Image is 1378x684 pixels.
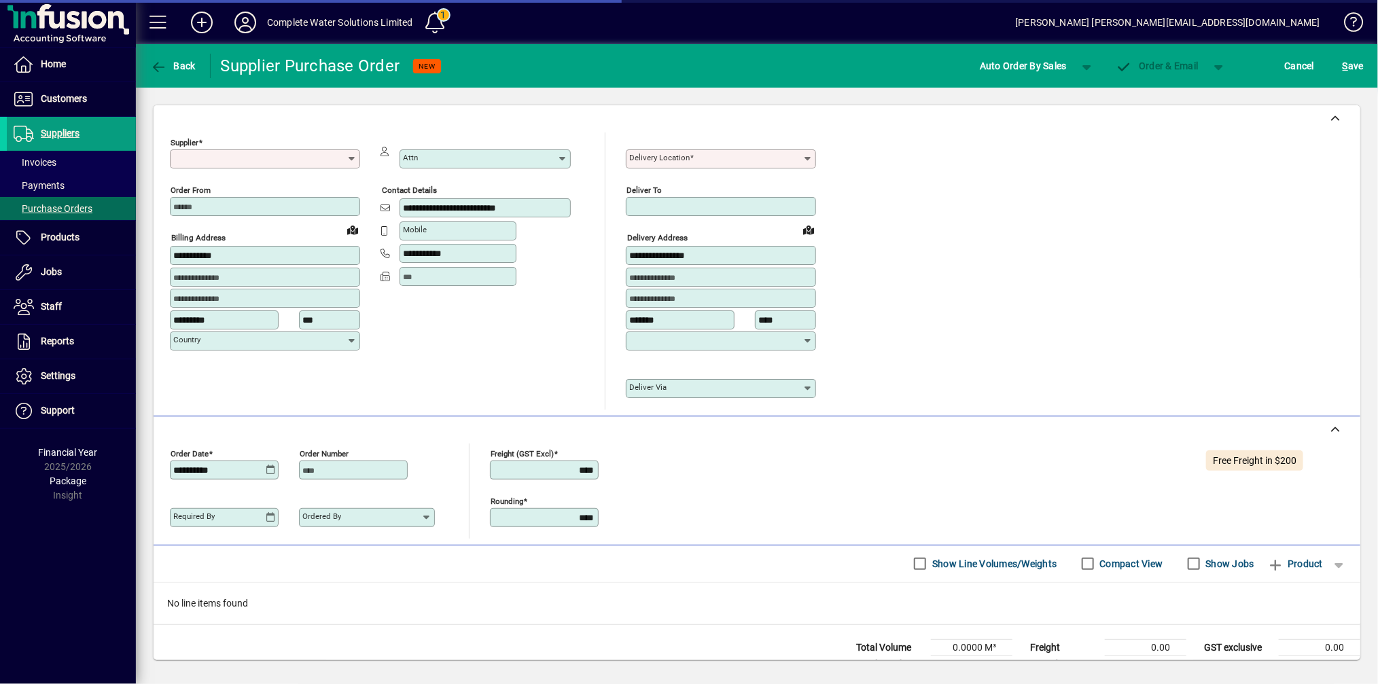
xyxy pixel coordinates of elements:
[171,185,211,195] mat-label: Order from
[1197,639,1279,655] td: GST exclusive
[7,48,136,82] a: Home
[7,394,136,428] a: Support
[1282,54,1318,78] button: Cancel
[300,448,349,458] mat-label: Order number
[1197,655,1279,672] td: GST
[50,475,86,486] span: Package
[41,301,62,312] span: Staff
[41,370,75,381] span: Settings
[980,55,1067,77] span: Auto Order By Sales
[1023,655,1105,672] td: Rounding
[973,54,1074,78] button: Auto Order By Sales
[491,448,554,458] mat-label: Freight (GST excl)
[1261,552,1330,576] button: Product
[136,54,211,78] app-page-header-button: Back
[403,225,427,234] mat-label: Mobile
[403,153,418,162] mat-label: Attn
[342,219,364,240] a: View on map
[150,60,196,71] span: Back
[1109,54,1205,78] button: Order & Email
[849,639,931,655] td: Total Volume
[7,325,136,359] a: Reports
[1343,55,1364,77] span: ave
[798,219,819,240] a: View on map
[1213,455,1296,466] span: Free Freight in $200
[41,336,74,346] span: Reports
[154,583,1360,624] div: No line items found
[7,151,136,174] a: Invoices
[147,54,199,78] button: Back
[221,55,400,77] div: Supplier Purchase Order
[7,359,136,393] a: Settings
[629,382,667,392] mat-label: Deliver via
[1279,639,1360,655] td: 0.00
[41,93,87,104] span: Customers
[1279,655,1360,672] td: 0.00
[7,221,136,255] a: Products
[173,511,215,521] mat-label: Required by
[1339,54,1367,78] button: Save
[7,174,136,197] a: Payments
[931,639,1012,655] td: 0.0000 M³
[7,82,136,116] a: Customers
[7,255,136,289] a: Jobs
[173,335,200,344] mat-label: Country
[171,138,198,147] mat-label: Supplier
[14,203,92,214] span: Purchase Orders
[491,496,523,505] mat-label: Rounding
[626,185,662,195] mat-label: Deliver To
[7,197,136,220] a: Purchase Orders
[849,655,931,672] td: Total Weight
[41,58,66,69] span: Home
[629,153,690,162] mat-label: Delivery Location
[180,10,224,35] button: Add
[1105,639,1186,655] td: 0.00
[7,290,136,324] a: Staff
[1105,655,1186,672] td: 0.00
[267,12,413,33] div: Complete Water Solutions Limited
[1015,12,1320,33] div: [PERSON_NAME] [PERSON_NAME][EMAIL_ADDRESS][DOMAIN_NAME]
[930,557,1057,571] label: Show Line Volumes/Weights
[14,180,65,191] span: Payments
[1285,55,1315,77] span: Cancel
[41,232,79,242] span: Products
[302,511,341,521] mat-label: Ordered by
[1343,60,1348,71] span: S
[41,128,79,139] span: Suppliers
[41,405,75,416] span: Support
[419,62,436,71] span: NEW
[1116,60,1199,71] span: Order & Email
[224,10,267,35] button: Profile
[14,157,56,168] span: Invoices
[931,655,1012,672] td: 0.0000 Kg
[1023,639,1105,655] td: Freight
[171,448,209,458] mat-label: Order date
[1268,553,1323,575] span: Product
[1203,557,1254,571] label: Show Jobs
[1334,3,1361,47] a: Knowledge Base
[39,447,98,458] span: Financial Year
[41,266,62,277] span: Jobs
[1097,557,1163,571] label: Compact View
